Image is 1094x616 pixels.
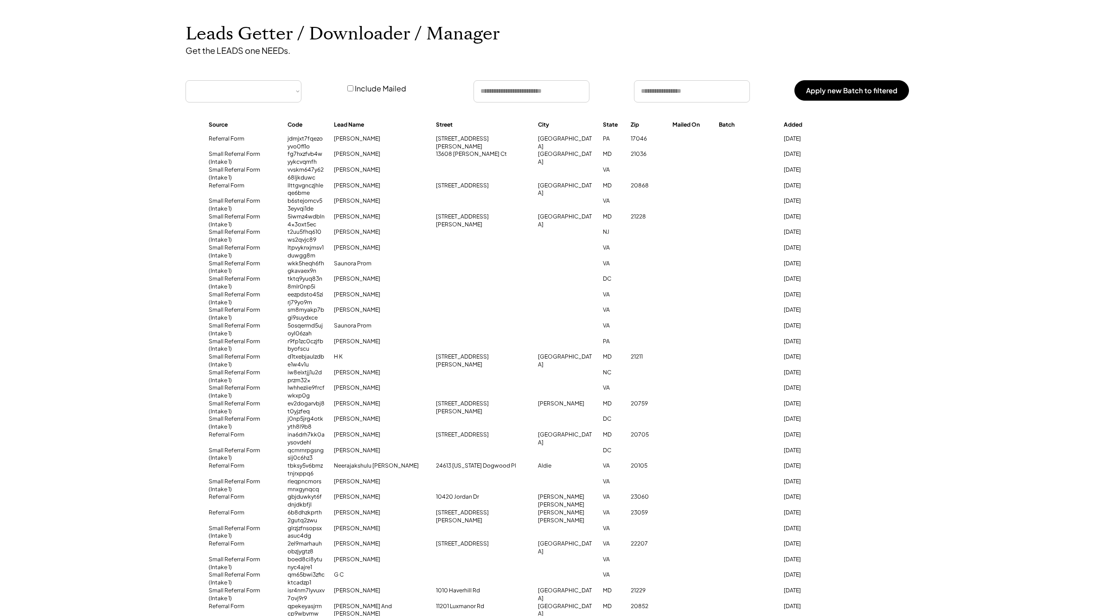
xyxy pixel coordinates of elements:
[436,493,529,501] div: 10420 Jordan Dr
[538,493,594,509] div: [PERSON_NAME] [PERSON_NAME]
[334,400,427,408] div: [PERSON_NAME]
[288,462,325,478] div: tbksy5v6bmztnjrxppq6
[784,150,839,158] div: [DATE]
[436,509,529,525] div: [STREET_ADDRESS][PERSON_NAME]
[603,431,621,439] div: MD
[538,150,594,166] div: [GEOGRAPHIC_DATA]
[288,509,325,525] div: 6b8dhzkprth2gutq2zwu
[631,353,663,361] div: 21211
[784,353,839,361] div: [DATE]
[538,182,594,198] div: [GEOGRAPHIC_DATA]
[436,400,529,416] div: [STREET_ADDRESS][PERSON_NAME]
[334,135,427,143] div: [PERSON_NAME]
[603,213,621,221] div: MD
[784,525,839,533] div: [DATE]
[334,525,427,533] div: [PERSON_NAME]
[784,462,839,470] div: [DATE]
[719,121,774,129] div: Batch
[603,415,621,423] div: DC
[288,493,325,509] div: gbjduwkyt6fdnjdkbfjl
[334,322,427,330] div: Saunora Prom
[538,400,594,408] div: [PERSON_NAME]
[288,228,325,244] div: t2uu5fhq610ws2qvjc89
[538,431,594,447] div: [GEOGRAPHIC_DATA]
[603,525,621,533] div: VA
[334,478,427,486] div: [PERSON_NAME]
[603,556,621,564] div: VA
[209,462,278,470] div: Referral Form
[209,415,278,431] div: Small Referral Form (Intake 1)
[334,166,427,174] div: [PERSON_NAME]
[784,322,839,330] div: [DATE]
[631,587,663,595] div: 21229
[288,478,325,494] div: rleqpncmorsmnxgynqcq
[538,353,594,369] div: [GEOGRAPHIC_DATA]
[288,135,325,151] div: jdmjxt7fqezoyvo0fl1o
[209,291,278,307] div: Small Referral Form (Intake 1)
[436,135,529,151] div: [STREET_ADDRESS][PERSON_NAME]
[209,213,278,229] div: Small Referral Form (Intake 1)
[784,415,839,423] div: [DATE]
[631,213,663,221] div: 21228
[288,525,325,540] div: glrzjzfnsopsxasuc4dg
[784,166,839,174] div: [DATE]
[603,603,621,610] div: MD
[209,150,278,166] div: Small Referral Form (Intake 1)
[603,150,621,158] div: MD
[794,80,909,101] button: Apply new Batch to filtered
[288,447,325,462] div: qcmrnrpgsngsij0c6hz3
[436,603,529,610] div: 11201 Luxmanor Rd
[436,587,529,595] div: 1010 Haverhill Rd
[334,587,427,595] div: [PERSON_NAME]
[209,260,278,276] div: Small Referral Form (Intake 1)
[436,540,529,548] div: [STREET_ADDRESS]
[288,415,325,431] div: j0np5jrg4otkyth8l9b8
[288,150,325,166] div: fg7hxzfvb4wyykcvqmfh
[631,509,663,517] div: 23059
[436,353,529,369] div: [STREET_ADDRESS][PERSON_NAME]
[603,369,621,377] div: NC
[784,260,839,268] div: [DATE]
[209,244,278,260] div: Small Referral Form (Intake 1)
[209,121,278,129] div: Source
[784,478,839,486] div: [DATE]
[538,135,594,151] div: [GEOGRAPHIC_DATA]
[603,121,621,129] div: State
[603,447,621,455] div: DC
[784,275,839,283] div: [DATE]
[603,353,621,361] div: MD
[334,213,427,221] div: [PERSON_NAME]
[288,166,325,182] div: vvskm647y6268ljkduwc
[334,571,427,579] div: G C
[538,540,594,556] div: [GEOGRAPHIC_DATA]
[209,540,278,548] div: Referral Form
[209,493,278,501] div: Referral Form
[209,603,278,610] div: Referral Form
[334,306,427,314] div: [PERSON_NAME]
[631,121,663,129] div: Zip
[288,244,325,260] div: ltpvyknxjmsv1duwgg8m
[784,587,839,595] div: [DATE]
[288,182,325,198] div: llttgvgnczjhleqe6bme
[209,400,278,416] div: Small Referral Form (Intake 1)
[288,540,325,556] div: 2el9marhauhobzjygtz8
[334,150,427,158] div: [PERSON_NAME]
[538,587,594,603] div: [GEOGRAPHIC_DATA]
[334,556,427,564] div: [PERSON_NAME]
[603,182,621,190] div: MD
[603,291,621,299] div: VA
[209,322,278,338] div: Small Referral Form (Intake 1)
[603,135,621,143] div: PA
[288,338,325,353] div: r9fp1zc0czjfbbyofscu
[784,509,839,517] div: [DATE]
[603,166,621,174] div: VA
[603,509,621,517] div: VA
[603,275,621,283] div: DC
[334,493,427,501] div: [PERSON_NAME]
[603,478,621,486] div: VA
[209,509,278,517] div: Referral Form
[784,182,839,190] div: [DATE]
[209,166,278,182] div: Small Referral Form (Intake 1)
[334,353,427,361] div: H K
[603,260,621,268] div: VA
